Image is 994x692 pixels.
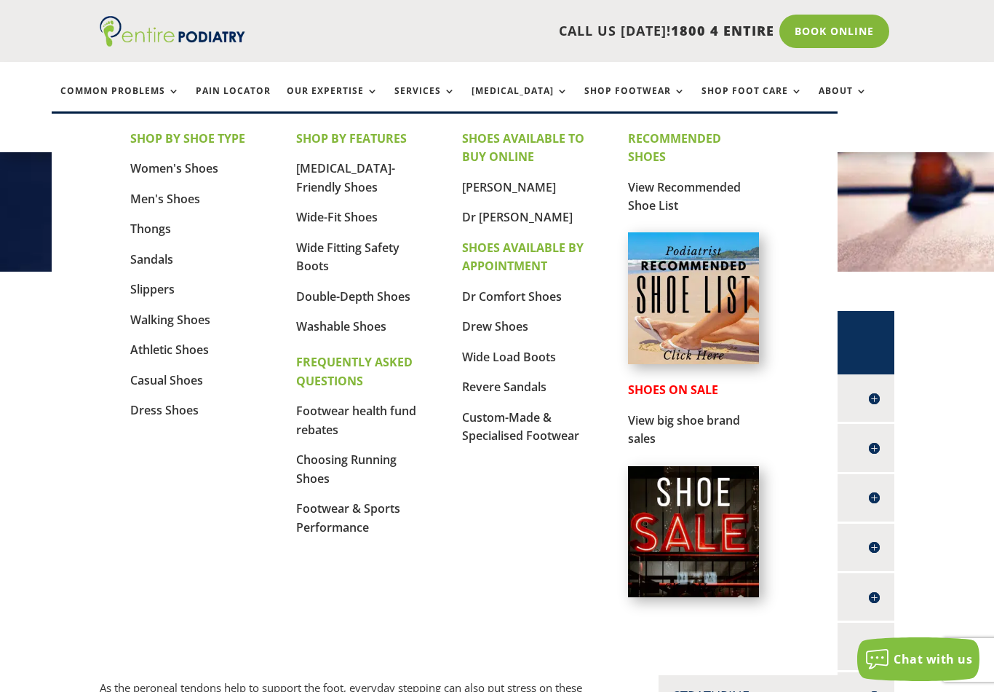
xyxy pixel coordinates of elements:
a: Wide-Fit Shoes [296,209,378,225]
strong: SHOP BY FEATURES [296,130,407,146]
a: Entire Podiatry [100,35,245,50]
a: View big shoe brand sales [628,412,740,447]
button: Chat with us [857,637,979,681]
img: logo (1) [100,16,245,47]
a: Shop Foot Care [701,86,803,117]
a: Dr [PERSON_NAME] [462,209,573,225]
a: Custom-Made & Specialised Footwear [462,409,579,444]
strong: SHOES AVAILABLE BY APPOINTMENT [462,240,584,275]
img: shoe-sale-australia-entire-podiatry [628,466,759,597]
a: Revere Sandals [462,379,546,395]
a: Choosing Running Shoes [296,452,397,487]
a: Thongs [130,221,171,237]
a: Slippers [130,281,175,297]
a: Athletic Shoes [130,342,209,358]
a: About [819,86,867,117]
a: Walking Shoes [130,312,210,328]
strong: SHOES ON SALE [628,382,718,398]
a: [PERSON_NAME] [462,179,556,195]
a: Book Online [779,15,889,48]
a: Podiatrist Recommended Shoe List Australia [628,353,759,367]
a: Footwear & Sports Performance [296,500,400,535]
a: Services [394,86,456,117]
strong: SHOP BY SHOE TYPE [130,130,245,146]
a: Wide Load Boots [462,349,556,365]
strong: SHOES AVAILABLE TO BUY ONLINE [462,130,584,165]
a: Sandals [130,251,173,267]
a: Footwear health fund rebates [296,403,416,438]
a: Men's Shoes [130,191,200,207]
a: Common Problems [60,86,180,117]
a: Casual Shoes [130,372,203,388]
strong: FREQUENTLY ASKED QUESTIONS [296,354,413,389]
a: [MEDICAL_DATA] [472,86,568,117]
a: Dress Shoes [130,402,199,418]
a: Women's Shoes [130,160,218,176]
a: [MEDICAL_DATA]-Friendly Shoes [296,160,395,195]
a: Dr Comfort Shoes [462,288,562,304]
a: Wide Fitting Safety Boots [296,240,399,275]
a: Pain Locator [196,86,271,117]
a: Washable Shoes [296,318,386,334]
span: Chat with us [894,651,972,667]
a: Shop Footwear [584,86,685,117]
a: Our Expertise [287,86,378,117]
a: View Recommended Shoe List [628,179,741,214]
a: Shoes on Sale from Entire Podiatry shoe partners [628,586,759,600]
p: CALL US [DATE]! [280,22,774,41]
strong: RECOMMENDED SHOES [628,130,721,165]
img: podiatrist-recommended-shoe-list-australia-entire-podiatry [628,232,759,363]
a: Drew Shoes [462,318,528,334]
span: 1800 4 ENTIRE [671,22,774,39]
a: Double-Depth Shoes [296,288,410,304]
